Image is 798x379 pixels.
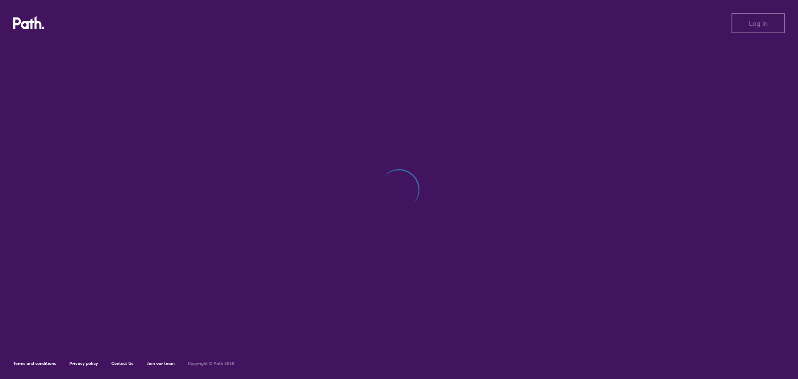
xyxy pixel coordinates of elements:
[13,361,56,366] a: Terms and conditions
[147,361,175,366] a: Join our team
[749,20,768,27] span: Log in
[69,361,98,366] a: Privacy policy
[731,13,785,33] button: Log in
[188,361,234,366] h6: Copyright © Path 2018
[111,361,133,366] a: Contact Us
